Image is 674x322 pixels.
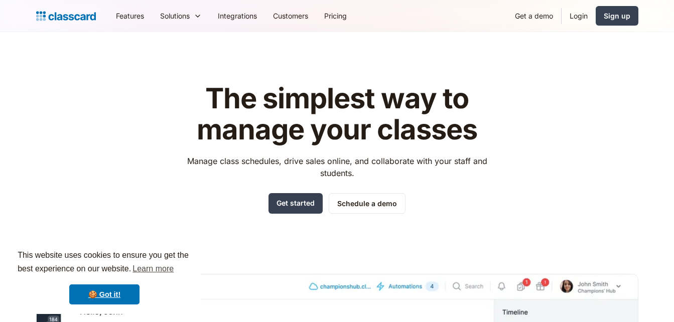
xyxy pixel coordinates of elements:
[265,5,316,27] a: Customers
[131,261,175,276] a: learn more about cookies
[18,249,191,276] span: This website uses cookies to ensure you get the best experience on our website.
[178,83,496,145] h1: The simplest way to manage your classes
[69,284,140,304] a: dismiss cookie message
[268,193,323,214] a: Get started
[507,5,561,27] a: Get a demo
[160,11,190,21] div: Solutions
[316,5,355,27] a: Pricing
[178,155,496,179] p: Manage class schedules, drive sales online, and collaborate with your staff and students.
[152,5,210,27] div: Solutions
[604,11,630,21] div: Sign up
[562,5,596,27] a: Login
[8,240,201,314] div: cookieconsent
[596,6,638,26] a: Sign up
[108,5,152,27] a: Features
[36,9,96,23] a: home
[329,193,406,214] a: Schedule a demo
[210,5,265,27] a: Integrations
